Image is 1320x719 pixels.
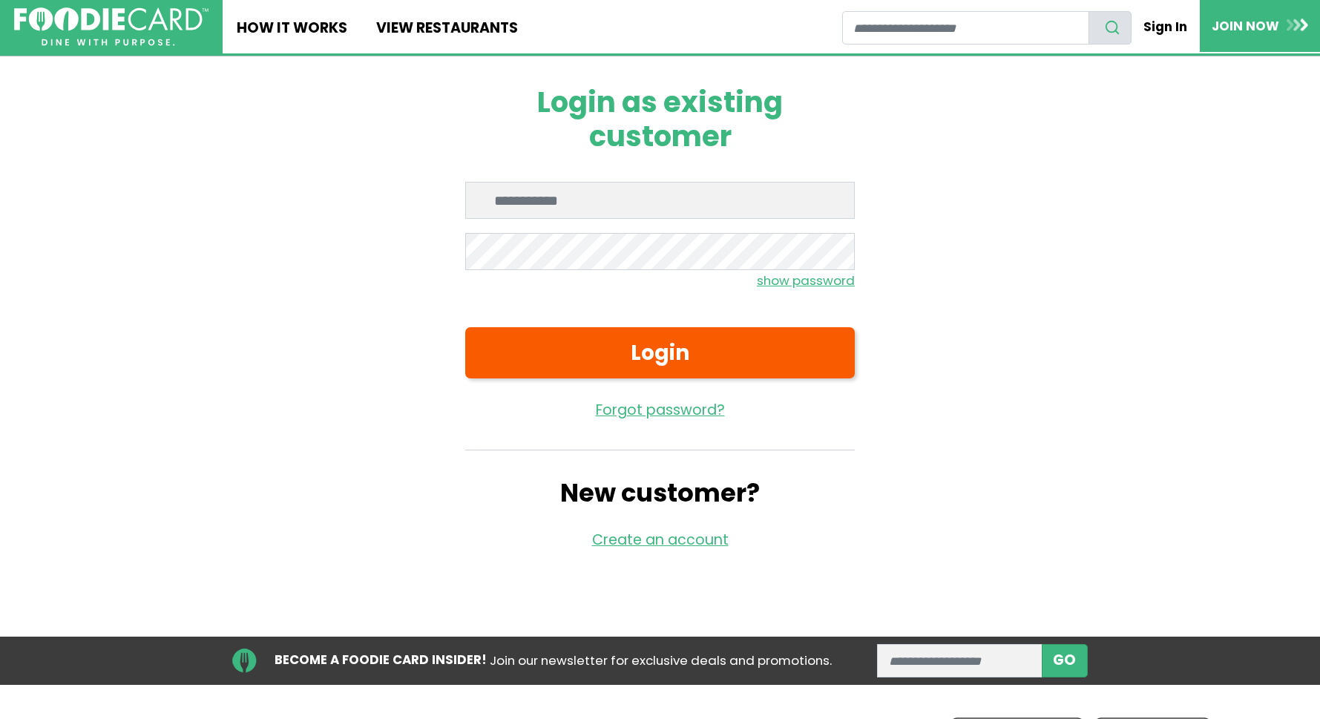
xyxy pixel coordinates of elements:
small: show password [757,272,855,289]
strong: BECOME A FOODIE CARD INSIDER! [275,651,487,669]
a: Create an account [592,530,729,550]
button: search [1088,11,1132,45]
span: Join our newsletter for exclusive deals and promotions. [490,651,832,669]
button: Login [465,327,855,378]
a: Sign In [1132,10,1200,43]
h2: New customer? [465,479,855,508]
h1: Login as existing customer [465,85,855,154]
a: Forgot password? [465,400,855,421]
input: restaurant search [842,11,1089,45]
img: FoodieCard; Eat, Drink, Save, Donate [14,7,208,47]
button: subscribe [1042,644,1088,677]
input: enter email address [877,644,1042,677]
